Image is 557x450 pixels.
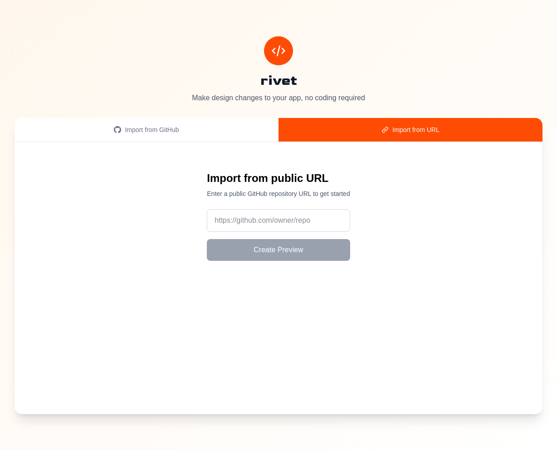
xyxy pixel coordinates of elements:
p: Make design changes to your app, no coding required [15,93,542,103]
h2: Import from public URL [207,171,350,186]
div: Import from URL [289,125,532,134]
input: https://github.com/owner/repo [207,209,350,232]
p: Enter a public GitHub repository URL to get started [207,189,350,198]
h1: rivet [15,73,542,89]
button: Create Preview [207,239,350,261]
div: Import from GitHub [25,125,268,134]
